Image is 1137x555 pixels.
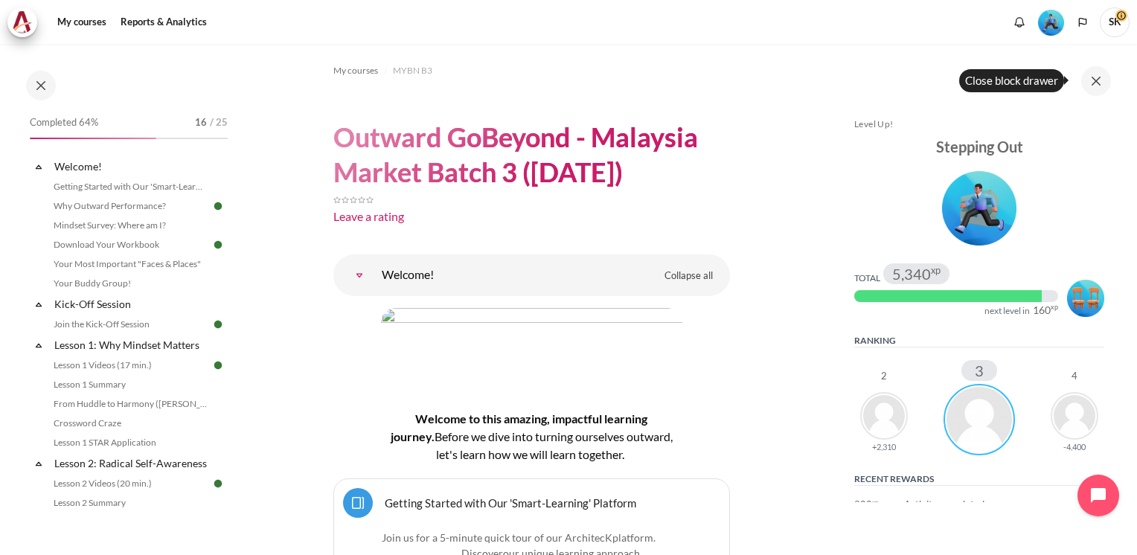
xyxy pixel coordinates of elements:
a: User menu [1100,7,1130,37]
img: Yoke Ching Putt [1051,392,1098,440]
span: Collapse all [664,269,713,283]
div: Stepping Out [854,136,1104,157]
div: 64% [30,138,156,139]
a: Why Outward Performance? [49,197,211,215]
span: B [435,429,442,443]
a: My courses [333,62,378,80]
a: Crossword Craze [49,414,211,432]
span: / 25 [210,115,228,130]
div: Total [854,272,880,284]
a: Getting Started with Our 'Smart-Learning' Platform [49,178,211,196]
img: Done [211,477,225,490]
a: Check-Up Quiz 1 [49,513,211,531]
a: Lesson 1 STAR Application [49,434,211,452]
td: Thursday, 2 October 2025, 11:50 PM [1062,498,1104,513]
a: MYBN B3 [393,62,432,80]
span: MYBN B3 [393,64,432,77]
div: Level #4 [1067,277,1104,317]
div: 3 [961,360,997,381]
div: +2,310 [872,443,896,451]
a: Lesson 1 Summary [49,376,211,394]
a: Level #3 [1032,8,1070,36]
a: Leave a rating [333,209,404,223]
a: From Huddle to Harmony ([PERSON_NAME]'s Story) [49,395,211,413]
div: next level in [984,305,1030,317]
img: Architeck [12,11,33,33]
span: Collapse [31,297,46,312]
a: Getting Started with Our 'Smart-Learning' Platform [385,495,636,510]
a: Mindset Survey: Where am I? [49,216,211,234]
span: 5,340 [892,266,931,281]
img: Level #3 [1038,10,1064,36]
span: Collapse [31,159,46,174]
div: Level #3 [1038,8,1064,36]
a: Lesson 1: Why Mindset Matters [52,335,211,355]
a: Kick-Off Session [52,294,211,314]
a: Architeck Architeck [7,7,45,37]
a: Lesson 2 Videos (20 min.) [49,475,211,493]
a: Lesson 2 Summary [49,494,211,512]
div: 5,340 [892,266,941,281]
h5: Level Up! [854,118,1104,130]
a: Join the Kick-Off Session [49,315,211,333]
span: My courses [333,64,378,77]
div: -4,400 [1063,443,1086,451]
div: Show notification window with no new notifications [1008,11,1031,33]
td: Activity completed [904,498,1062,513]
span: SK [1100,7,1130,37]
h1: Outward GoBeyond - Malaysia Market Batch 3 ([DATE]) [333,120,730,190]
a: Lesson 2: Radical Self-Awareness [52,453,211,473]
img: Done [211,199,225,213]
div: Close block drawer [959,69,1064,92]
h5: Ranking [854,335,1104,347]
span: 16 [195,115,207,130]
img: Level #4 [1067,280,1104,317]
span: xp [872,501,879,504]
span: Completed 64% [30,115,98,130]
span: 160 [1033,305,1051,315]
a: Download Your Workbook [49,236,211,254]
a: Your Most Important "Faces & Places" [49,255,211,273]
a: My courses [52,7,112,37]
span: Collapse [31,338,46,353]
nav: Navigation bar [333,59,730,83]
img: Su San Kok [944,384,1015,455]
span: efore we dive into turning ourselves outward, let's learn how we will learn together. [436,429,673,461]
img: Level #3 [942,171,1016,246]
img: Done [211,359,225,372]
a: Reports & Analytics [115,7,212,37]
img: Done [211,318,225,331]
span: Collapse [31,456,46,471]
span: 300 [854,498,872,513]
a: Welcome! [345,260,374,290]
h5: Recent rewards [854,473,1104,486]
h4: Welcome to this amazing, impactful learning journey. [381,410,682,463]
a: Collapse all [653,263,724,289]
img: Wai Leong Wong [860,392,908,440]
a: Lesson 1 Videos (17 min.) [49,356,211,374]
div: 4 [1072,371,1077,381]
div: Level #3 [854,166,1104,246]
span: xp [1051,305,1058,309]
img: Done [211,238,225,251]
span: xp [931,267,941,273]
button: Languages [1072,11,1094,33]
div: 2 [881,371,887,381]
a: Your Buddy Group! [49,275,211,292]
a: Welcome! [52,156,211,176]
